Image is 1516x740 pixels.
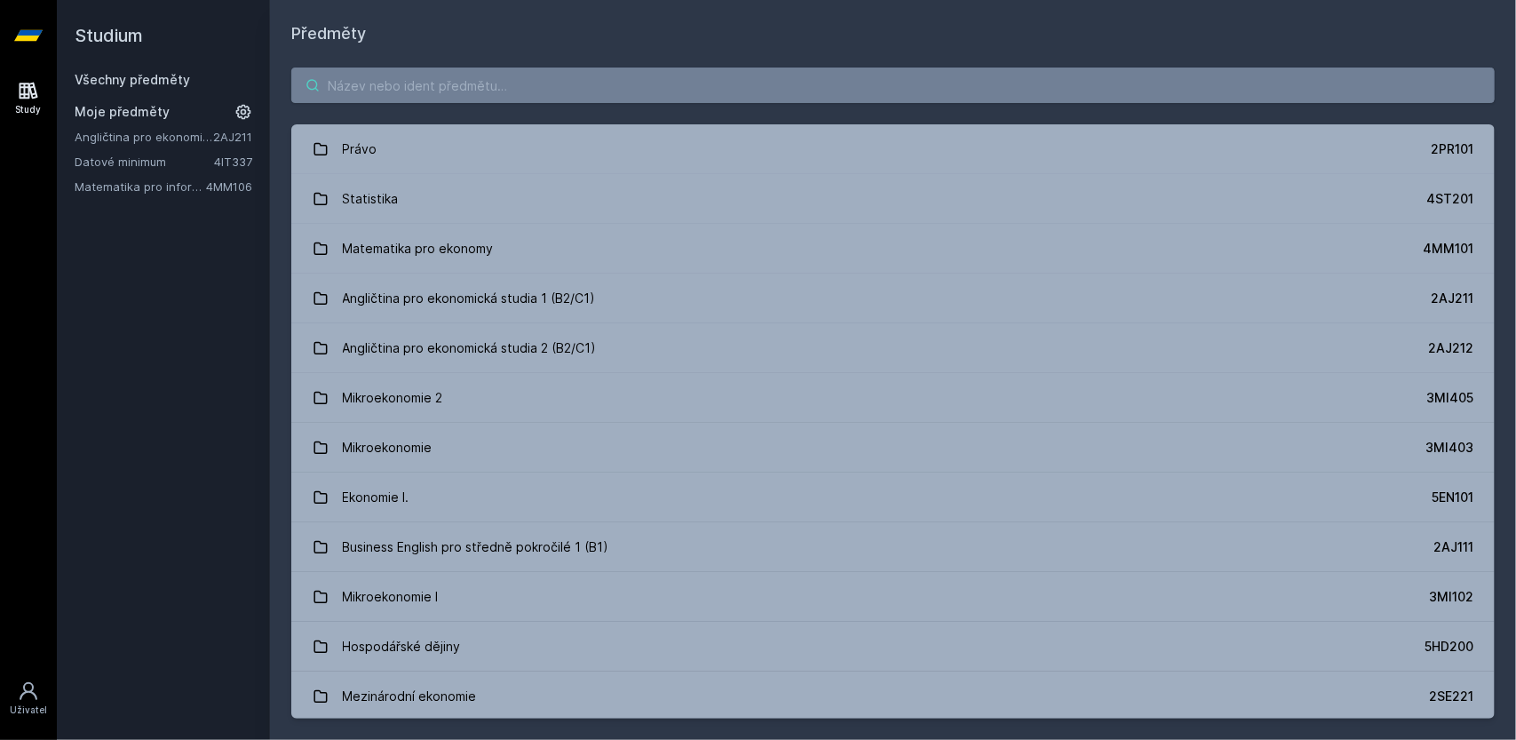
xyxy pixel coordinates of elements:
div: Angličtina pro ekonomická studia 1 (B2/C1) [343,281,596,316]
h1: Předměty [291,21,1495,46]
a: Matematika pro informatiky [75,178,206,195]
div: 4ST201 [1426,190,1473,208]
a: Ekonomie I. 5EN101 [291,473,1495,522]
div: 3MI102 [1429,588,1473,606]
a: Mezinárodní ekonomie 2SE221 [291,672,1495,721]
a: Právo 2PR101 [291,124,1495,174]
a: Matematika pro ekonomy 4MM101 [291,224,1495,274]
a: Hospodářské dějiny 5HD200 [291,622,1495,672]
a: Business English pro středně pokročilé 1 (B1) 2AJ111 [291,522,1495,572]
div: Mezinárodní ekonomie [343,679,477,714]
div: 4MM101 [1423,240,1473,258]
div: 2AJ212 [1428,339,1473,357]
a: Mikroekonomie 3MI403 [291,423,1495,473]
div: 2AJ211 [1431,290,1473,307]
a: Angličtina pro ekonomická studia 1 (B2/C1) [75,128,213,146]
div: Mikroekonomie [343,430,433,465]
a: Uživatel [4,672,53,726]
div: Matematika pro ekonomy [343,231,494,267]
div: 3MI405 [1426,389,1473,407]
div: Hospodářské dějiny [343,629,461,664]
div: 2SE221 [1429,688,1473,705]
div: 3MI403 [1425,439,1473,457]
div: 2AJ111 [1433,538,1473,556]
a: Angličtina pro ekonomická studia 1 (B2/C1) 2AJ211 [291,274,1495,323]
a: Study [4,71,53,125]
a: Mikroekonomie 2 3MI405 [291,373,1495,423]
div: Ekonomie I. [343,480,409,515]
div: Právo [343,131,377,167]
div: 5HD200 [1425,638,1473,656]
a: 4MM106 [206,179,252,194]
div: Statistika [343,181,399,217]
div: Angličtina pro ekonomická studia 2 (B2/C1) [343,330,597,366]
div: Uživatel [10,704,47,717]
span: Moje předměty [75,103,170,121]
a: 2AJ211 [213,130,252,144]
a: 4IT337 [214,155,252,169]
a: Mikroekonomie I 3MI102 [291,572,1495,622]
div: Mikroekonomie 2 [343,380,443,416]
div: Mikroekonomie I [343,579,439,615]
a: Všechny předměty [75,72,190,87]
div: 5EN101 [1432,489,1473,506]
div: 2PR101 [1431,140,1473,158]
div: Business English pro středně pokročilé 1 (B1) [343,529,609,565]
a: Angličtina pro ekonomická studia 2 (B2/C1) 2AJ212 [291,323,1495,373]
div: Study [16,103,42,116]
a: Statistika 4ST201 [291,174,1495,224]
input: Název nebo ident předmětu… [291,68,1495,103]
a: Datové minimum [75,153,214,171]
